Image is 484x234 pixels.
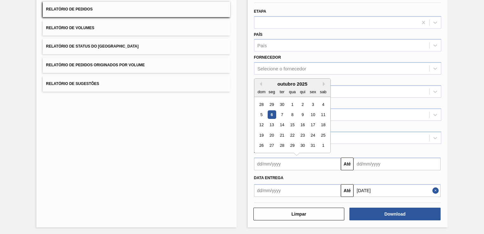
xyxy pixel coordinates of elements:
div: ter [277,88,286,96]
button: Relatório de Pedidos [43,2,230,17]
div: Choose domingo, 28 de setembro de 2025 [257,100,266,109]
div: dom [257,88,266,96]
div: Choose sexta-feira, 24 de outubro de 2025 [309,131,317,140]
div: Choose terça-feira, 21 de outubro de 2025 [277,131,286,140]
input: dd/mm/yyyy [254,158,341,170]
div: Choose domingo, 19 de outubro de 2025 [257,131,266,140]
button: Relatório de Volumes [43,20,230,36]
div: Choose quinta-feira, 9 de outubro de 2025 [298,110,307,119]
div: Choose quarta-feira, 1 de outubro de 2025 [288,100,296,109]
div: sex [309,88,317,96]
span: Data Entrega [254,176,283,180]
button: Limpar [253,208,345,220]
div: Choose terça-feira, 28 de outubro de 2025 [277,141,286,150]
div: Choose segunda-feira, 29 de setembro de 2025 [267,100,276,109]
div: qua [288,88,296,96]
div: Choose segunda-feira, 27 de outubro de 2025 [267,141,276,150]
div: Choose sábado, 1 de novembro de 2025 [319,141,327,150]
div: month 2025-10 [256,99,328,151]
div: Choose quarta-feira, 15 de outubro de 2025 [288,121,296,129]
button: Relatório de Pedidos Originados por Volume [43,57,230,73]
div: Choose sexta-feira, 3 de outubro de 2025 [309,100,317,109]
div: Choose quinta-feira, 16 de outubro de 2025 [298,121,307,129]
button: Download [349,208,441,220]
button: Relatório de Status do [GEOGRAPHIC_DATA] [43,39,230,54]
div: Choose terça-feira, 30 de setembro de 2025 [277,100,286,109]
span: Relatório de Pedidos Originados por Volume [46,63,145,67]
div: Choose segunda-feira, 6 de outubro de 2025 [267,110,276,119]
div: Choose sábado, 11 de outubro de 2025 [319,110,327,119]
div: Choose sexta-feira, 10 de outubro de 2025 [309,110,317,119]
div: Choose quinta-feira, 23 de outubro de 2025 [298,131,307,140]
div: seg [267,88,276,96]
div: País [258,43,267,48]
div: Choose quarta-feira, 29 de outubro de 2025 [288,141,296,150]
div: Choose terça-feira, 14 de outubro de 2025 [277,121,286,129]
div: Choose quarta-feira, 22 de outubro de 2025 [288,131,296,140]
div: Choose sexta-feira, 17 de outubro de 2025 [309,121,317,129]
button: Previous Month [258,82,262,86]
div: Choose quinta-feira, 2 de outubro de 2025 [298,100,307,109]
div: sab [319,88,327,96]
button: Até [341,184,353,197]
div: Choose sábado, 4 de outubro de 2025 [319,100,327,109]
span: Relatório de Sugestões [46,81,99,86]
label: Etapa [254,9,266,14]
button: Relatório de Sugestões [43,76,230,92]
div: Choose domingo, 12 de outubro de 2025 [257,121,266,129]
div: Selecione o fornecedor [258,66,306,71]
div: Choose sexta-feira, 31 de outubro de 2025 [309,141,317,150]
div: Choose terça-feira, 7 de outubro de 2025 [277,110,286,119]
div: Choose domingo, 26 de outubro de 2025 [257,141,266,150]
div: outubro 2025 [254,81,330,87]
button: Next Month [323,82,327,86]
div: Choose domingo, 5 de outubro de 2025 [257,110,266,119]
input: dd/mm/yyyy [353,158,441,170]
button: Até [341,158,353,170]
label: Fornecedor [254,55,281,60]
input: dd/mm/yyyy [254,184,341,197]
input: dd/mm/yyyy [353,184,441,197]
span: Relatório de Pedidos [46,7,92,11]
span: Relatório de Status do [GEOGRAPHIC_DATA] [46,44,138,49]
div: Choose sábado, 18 de outubro de 2025 [319,121,327,129]
div: Choose segunda-feira, 13 de outubro de 2025 [267,121,276,129]
div: Choose quinta-feira, 30 de outubro de 2025 [298,141,307,150]
div: Choose segunda-feira, 20 de outubro de 2025 [267,131,276,140]
div: Choose sábado, 25 de outubro de 2025 [319,131,327,140]
div: Choose quarta-feira, 8 de outubro de 2025 [288,110,296,119]
label: País [254,32,263,37]
div: qui [298,88,307,96]
span: Relatório de Volumes [46,26,94,30]
button: Close [432,184,441,197]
